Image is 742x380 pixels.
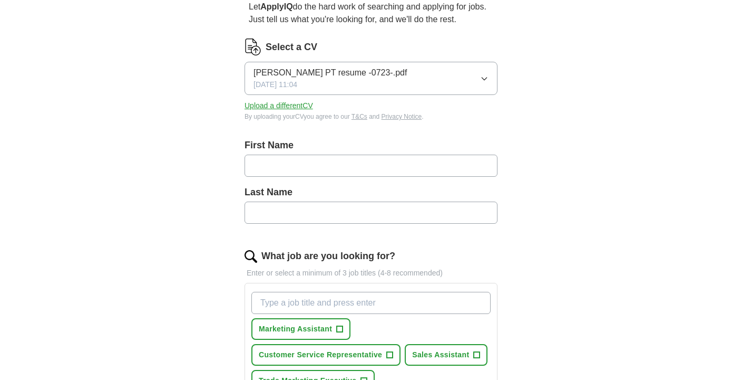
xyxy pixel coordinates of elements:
a: T&Cs [352,113,367,120]
span: [PERSON_NAME] PT resume -0723-.pdf [253,66,407,79]
span: Marketing Assistant [259,324,332,335]
input: Type a job title and press enter [251,292,491,314]
div: By uploading your CV you agree to our and . [245,112,497,121]
button: Customer Service Representative [251,344,401,366]
label: First Name [245,138,497,153]
button: Sales Assistant [405,344,487,366]
label: Last Name [245,185,497,199]
span: Sales Assistant [412,349,469,360]
button: Upload a differentCV [245,100,313,111]
img: CV Icon [245,39,261,55]
p: Enter or select a minimum of 3 job titles (4-8 recommended) [245,268,497,279]
strong: ApplyIQ [260,2,292,11]
button: [PERSON_NAME] PT resume -0723-.pdf[DATE] 11:04 [245,62,497,95]
img: search.png [245,250,257,263]
span: [DATE] 11:04 [253,79,297,90]
label: What job are you looking for? [261,249,395,263]
label: Select a CV [266,40,317,54]
button: Marketing Assistant [251,318,350,340]
span: Customer Service Representative [259,349,382,360]
a: Privacy Notice [382,113,422,120]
